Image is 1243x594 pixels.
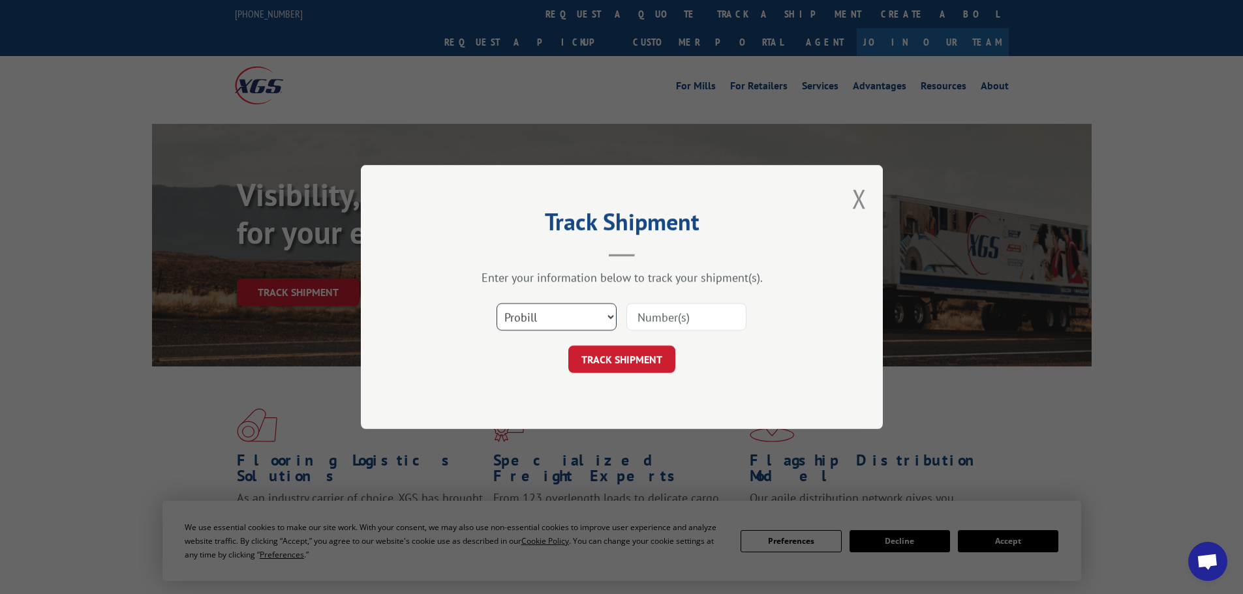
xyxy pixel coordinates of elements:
[426,213,818,237] h2: Track Shipment
[626,303,746,331] input: Number(s)
[568,346,675,373] button: TRACK SHIPMENT
[1188,542,1227,581] div: Open chat
[852,181,867,216] button: Close modal
[426,270,818,285] div: Enter your information below to track your shipment(s).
